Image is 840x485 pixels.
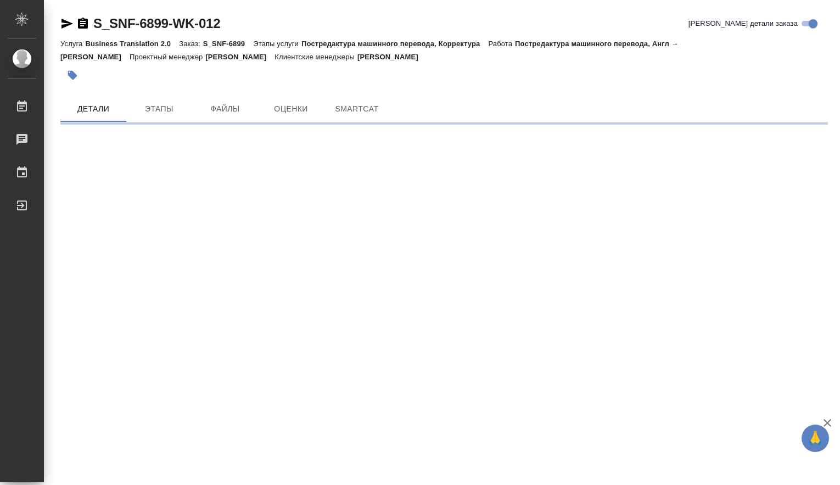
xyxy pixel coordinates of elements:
[203,40,254,48] p: S_SNF-6899
[253,40,301,48] p: Этапы услуги
[205,53,275,61] p: [PERSON_NAME]
[93,16,220,31] a: S_SNF-6899-WK-012
[265,102,317,116] span: Оценки
[688,18,798,29] span: [PERSON_NAME] детали заказа
[130,53,205,61] p: Проектный менеджер
[76,17,89,30] button: Скопировать ссылку
[802,425,829,452] button: 🙏
[199,102,251,116] span: Файлы
[133,102,186,116] span: Этапы
[357,53,427,61] p: [PERSON_NAME]
[67,102,120,116] span: Детали
[85,40,179,48] p: Business Translation 2.0
[60,40,85,48] p: Услуга
[301,40,488,48] p: Постредактура машинного перевода, Корректура
[179,40,203,48] p: Заказ:
[60,63,85,87] button: Добавить тэг
[275,53,357,61] p: Клиентские менеджеры
[331,102,383,116] span: SmartCat
[806,427,825,450] span: 🙏
[60,17,74,30] button: Скопировать ссылку для ЯМессенджера
[488,40,515,48] p: Работа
